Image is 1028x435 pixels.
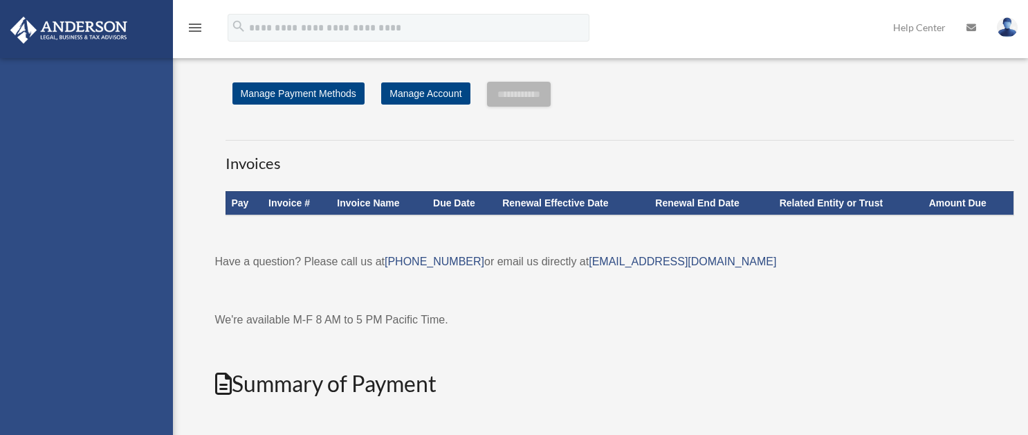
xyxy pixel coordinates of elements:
th: Pay [226,191,263,215]
a: menu [187,24,203,36]
h3: Invoices [226,140,1014,175]
th: Invoice Name [331,191,428,215]
th: Amount Due [924,191,1013,215]
th: Renewal End Date [650,191,773,215]
a: [EMAIL_ADDRESS][DOMAIN_NAME] [589,256,776,267]
th: Due Date [428,191,497,215]
p: Have a question? Please call us at or email us directly at [215,252,1025,272]
i: menu [187,19,203,36]
a: [PHONE_NUMBER] [385,256,484,267]
img: User Pic [997,17,1018,37]
th: Invoice # [263,191,331,215]
a: Manage Account [381,82,470,105]
th: Renewal Effective Date [497,191,650,215]
h2: Summary of Payment [215,369,1025,400]
i: search [231,19,246,34]
p: We're available M-F 8 AM to 5 PM Pacific Time. [215,310,1025,330]
img: Anderson Advisors Platinum Portal [6,17,131,44]
a: Manage Payment Methods [232,82,365,105]
th: Related Entity or Trust [774,191,924,215]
